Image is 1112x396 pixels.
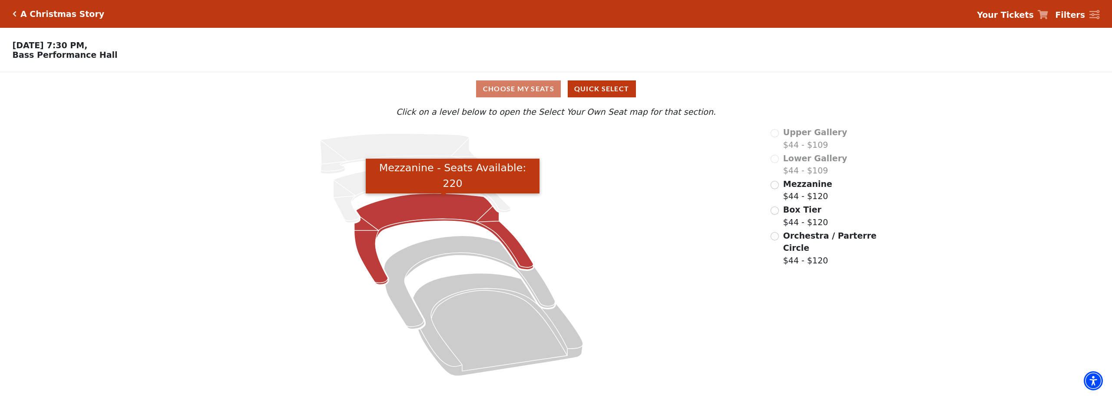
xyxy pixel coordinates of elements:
strong: Your Tickets [977,10,1034,20]
path: Lower Gallery - Seats Available: 0 [334,166,511,223]
div: Mezzanine - Seats Available: 220 [366,159,539,194]
label: $44 - $120 [783,203,828,228]
span: Upper Gallery [783,127,847,137]
span: Lower Gallery [783,153,847,163]
span: Box Tier [783,205,821,214]
span: Mezzanine [783,179,832,189]
input: Box Tier$44 - $120 [771,206,779,215]
a: Filters [1055,9,1099,21]
label: $44 - $120 [783,178,832,203]
input: Orchestra / Parterre Circle$44 - $120 [771,232,779,240]
path: Upper Gallery - Seats Available: 0 [320,133,488,174]
input: Mezzanine$44 - $120 [771,181,779,189]
label: $44 - $109 [783,126,847,151]
h5: A Christmas Story [20,9,104,19]
label: $44 - $120 [783,230,878,267]
path: Orchestra / Parterre Circle - Seats Available: 210 [413,273,583,376]
div: Accessibility Menu [1084,371,1103,390]
label: $44 - $109 [783,152,847,177]
button: Quick Select [568,80,636,97]
a: Your Tickets [977,9,1048,21]
a: Click here to go back to filters [13,11,17,17]
span: Orchestra / Parterre Circle [783,231,877,253]
strong: Filters [1055,10,1085,20]
p: Click on a level below to open the Select Your Own Seat map for that section. [145,106,967,118]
